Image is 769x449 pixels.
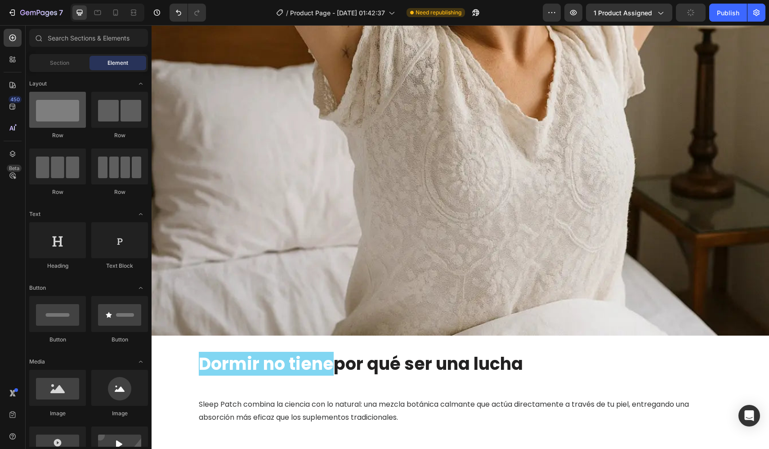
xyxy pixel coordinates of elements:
iframe: Design area [152,25,769,449]
span: / [286,8,288,18]
div: Row [29,188,86,196]
span: Layout [29,80,47,88]
div: Image [29,409,86,418]
span: Toggle open [134,76,148,91]
div: Undo/Redo [170,4,206,22]
div: Text Block [91,262,148,270]
span: Element [107,59,128,67]
span: Button [29,284,46,292]
div: Row [91,131,148,139]
div: Open Intercom Messenger [738,405,760,427]
span: Text [29,210,40,218]
button: 7 [4,4,67,22]
div: Row [91,188,148,196]
div: Row [29,131,86,139]
span: 1 product assigned [594,8,652,18]
div: Button [29,336,86,344]
div: 450 [9,96,22,103]
div: Heading [29,262,86,270]
span: Toggle open [134,355,148,369]
div: Publish [717,8,739,18]
span: Media [29,358,45,366]
div: Beta [7,165,22,172]
span: Toggle open [134,281,148,295]
button: 1 product assigned [586,4,672,22]
input: Search Sections & Elements [29,29,148,47]
button: Publish [709,4,747,22]
span: Section [50,59,69,67]
p: 7 [59,7,63,18]
div: Button [91,336,148,344]
span: Need republishing [416,9,461,17]
span: Toggle open [134,207,148,221]
span: Product Page - [DATE] 01:42:37 [290,8,385,18]
div: Image [91,409,148,418]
